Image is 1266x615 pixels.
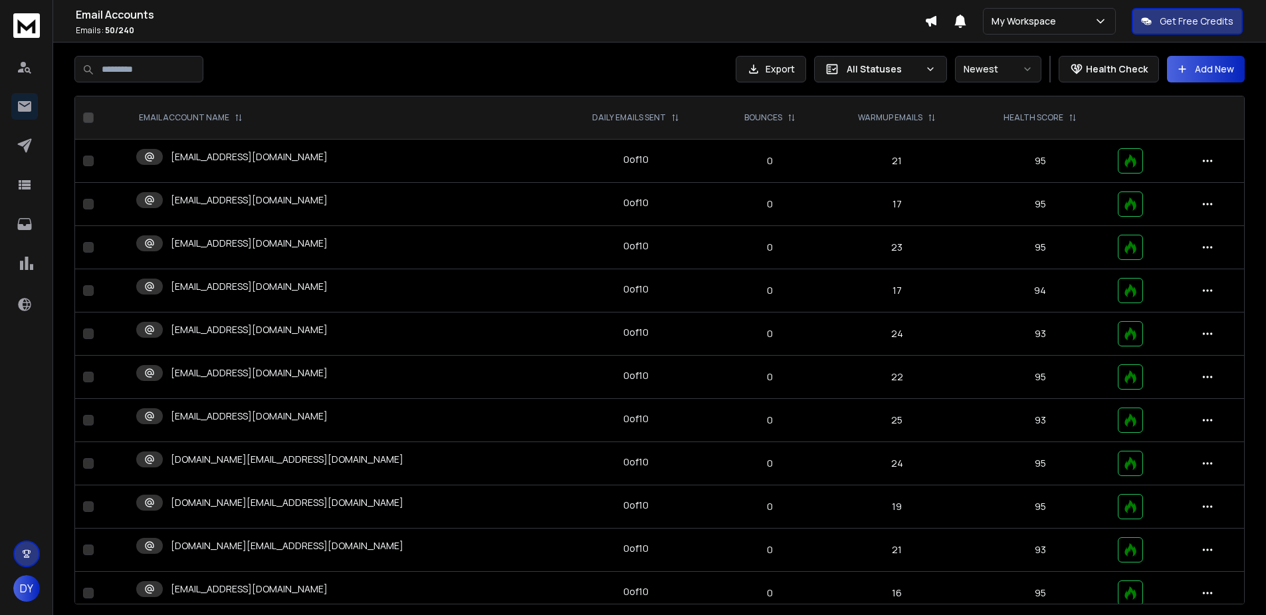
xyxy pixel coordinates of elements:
img: logo [13,13,40,38]
div: 0 of 10 [623,585,649,598]
p: 0 [724,457,816,470]
td: 95 [970,226,1110,269]
p: [EMAIL_ADDRESS][DOMAIN_NAME] [171,237,328,250]
td: 21 [823,529,970,572]
p: 0 [724,500,816,513]
p: [EMAIL_ADDRESS][DOMAIN_NAME] [171,150,328,164]
td: 93 [970,399,1110,442]
td: 94 [970,269,1110,312]
p: [EMAIL_ADDRESS][DOMAIN_NAME] [171,582,328,596]
td: 95 [970,442,1110,485]
button: Export [736,56,806,82]
td: 19 [823,485,970,529]
td: 95 [970,356,1110,399]
button: DY [13,575,40,602]
button: Get Free Credits [1132,8,1243,35]
p: [EMAIL_ADDRESS][DOMAIN_NAME] [171,366,328,380]
span: 50 / 240 [105,25,134,36]
p: My Workspace [992,15,1061,28]
div: 0 of 10 [623,455,649,469]
p: 0 [724,543,816,556]
div: 0 of 10 [623,369,649,382]
div: 0 of 10 [623,412,649,426]
p: HEALTH SCORE [1003,112,1063,123]
p: 0 [724,154,816,168]
p: DAILY EMAILS SENT [592,112,666,123]
p: [EMAIL_ADDRESS][DOMAIN_NAME] [171,323,328,336]
div: 0 of 10 [623,542,649,555]
td: 95 [970,140,1110,183]
p: 0 [724,241,816,254]
p: 0 [724,586,816,600]
p: Get Free Credits [1160,15,1233,28]
p: 0 [724,370,816,384]
td: 25 [823,399,970,442]
p: WARMUP EMAILS [858,112,922,123]
td: 95 [970,485,1110,529]
div: 0 of 10 [623,283,649,296]
div: 0 of 10 [623,499,649,512]
p: [DOMAIN_NAME][EMAIL_ADDRESS][DOMAIN_NAME] [171,539,403,553]
p: Health Check [1086,62,1148,76]
div: 0 of 10 [623,239,649,253]
td: 95 [970,572,1110,615]
p: [EMAIL_ADDRESS][DOMAIN_NAME] [171,410,328,423]
p: [DOMAIN_NAME][EMAIL_ADDRESS][DOMAIN_NAME] [171,453,403,466]
button: Health Check [1059,56,1159,82]
div: 0 of 10 [623,326,649,339]
p: Emails : [76,25,924,36]
p: [DOMAIN_NAME][EMAIL_ADDRESS][DOMAIN_NAME] [171,496,403,509]
p: 0 [724,414,816,427]
td: 17 [823,269,970,312]
td: 16 [823,572,970,615]
td: 24 [823,312,970,356]
div: 0 of 10 [623,196,649,209]
td: 23 [823,226,970,269]
td: 22 [823,356,970,399]
td: 24 [823,442,970,485]
td: 93 [970,529,1110,572]
p: BOUNCES [744,112,782,123]
td: 21 [823,140,970,183]
button: Add New [1167,56,1245,82]
td: 95 [970,183,1110,226]
h1: Email Accounts [76,7,924,23]
td: 17 [823,183,970,226]
p: All Statuses [847,62,920,76]
p: 0 [724,197,816,211]
p: 0 [724,327,816,340]
p: [EMAIL_ADDRESS][DOMAIN_NAME] [171,193,328,207]
button: Newest [955,56,1041,82]
p: [EMAIL_ADDRESS][DOMAIN_NAME] [171,280,328,293]
p: 0 [724,284,816,297]
td: 93 [970,312,1110,356]
div: 0 of 10 [623,153,649,166]
div: EMAIL ACCOUNT NAME [139,112,243,123]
